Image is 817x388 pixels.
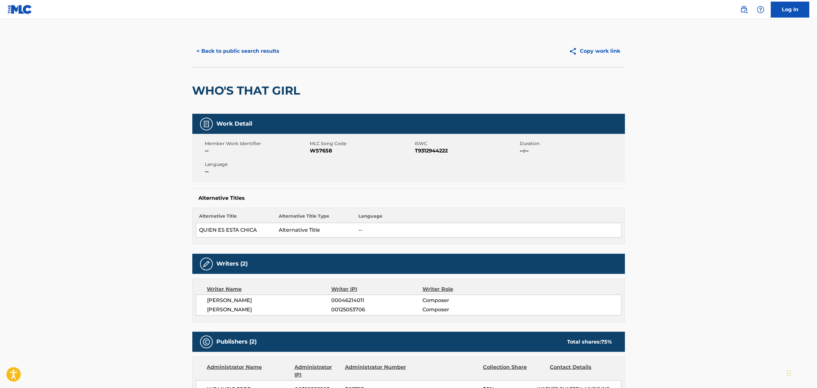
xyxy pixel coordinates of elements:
span: --:-- [520,147,623,155]
span: -- [205,168,308,175]
div: Collection Share [483,363,545,379]
div: Writer IPI [331,285,422,293]
h5: Alternative Titles [199,195,619,201]
th: Language [355,213,621,223]
img: search [740,6,748,13]
span: Member Work Identifier [205,140,308,147]
div: Administrator Name [207,363,290,379]
th: Alternative Title Type [276,213,355,223]
span: -- [205,147,308,155]
div: Total shares: [567,338,612,346]
a: Log In [771,2,809,18]
td: QUIEN ES ESTA CHICA [196,223,276,237]
span: [PERSON_NAME] [207,306,332,314]
span: W57658 [310,147,413,155]
td: Alternative Title [276,223,355,237]
button: < Back to public search results [192,43,284,59]
div: Help [754,3,767,16]
span: Composer [422,306,505,314]
td: -- [355,223,621,237]
span: MLC Song Code [310,140,413,147]
span: Composer [422,297,505,304]
h2: WHO'S THAT GIRL [192,83,304,98]
h5: Work Detail [217,120,252,128]
h5: Publishers (2) [217,338,257,345]
img: Publishers [203,338,210,346]
div: Writer Name [207,285,332,293]
span: 75 % [601,339,612,345]
button: Copy work link [565,43,625,59]
img: Copy work link [569,47,580,55]
span: 00125053706 [331,306,422,314]
div: Drag [787,364,791,383]
span: T9312944222 [415,147,518,155]
span: 00046214011 [331,297,422,304]
div: Administrator Number [345,363,407,379]
span: Language [205,161,308,168]
h5: Writers (2) [217,260,248,268]
div: Administrator IPI [295,363,340,379]
span: ISWC [415,140,518,147]
div: Contact Details [550,363,612,379]
th: Alternative Title [196,213,276,223]
a: Public Search [738,3,750,16]
img: help [757,6,765,13]
span: [PERSON_NAME] [207,297,332,304]
div: Writer Role [422,285,505,293]
span: Duration [520,140,623,147]
img: Work Detail [203,120,210,128]
iframe: Chat Widget [785,357,817,388]
img: MLC Logo [8,5,32,14]
img: Writers [203,260,210,268]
